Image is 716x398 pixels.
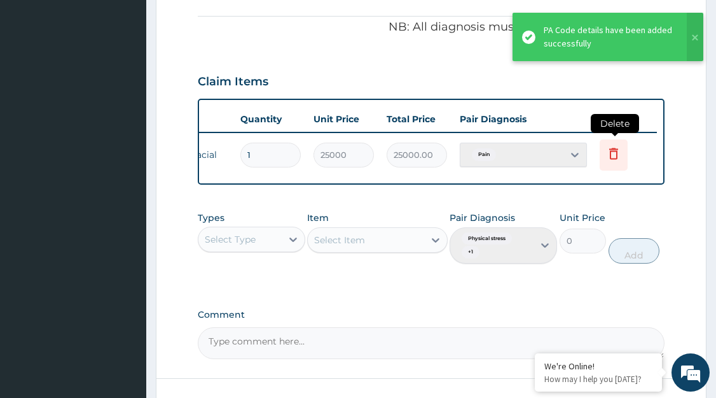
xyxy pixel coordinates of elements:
[450,211,515,224] label: Pair Diagnosis
[209,6,239,37] div: Minimize live chat window
[591,114,639,133] span: Delete
[198,309,664,320] label: Comment
[6,264,242,308] textarea: Type your message and hit 'Enter'
[198,75,268,89] h3: Claim Items
[307,106,380,132] th: Unit Price
[205,233,256,246] div: Select Type
[198,19,664,36] p: NB: All diagnosis must be linked to a claim item
[24,64,52,96] img: d_794563401_company_1708531726252_794563401
[66,71,214,88] div: Chat with us now
[609,238,659,264] button: Add
[544,360,652,372] div: We're Online!
[380,106,453,132] th: Total Price
[307,211,329,224] label: Item
[453,106,593,132] th: Pair Diagnosis
[560,211,605,224] label: Unit Price
[74,118,176,247] span: We're online!
[593,106,657,132] th: Actions
[544,24,675,50] div: PA Code details have been added successfully
[544,374,652,385] p: How may I help you today?
[198,213,224,224] label: Types
[234,106,307,132] th: Quantity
